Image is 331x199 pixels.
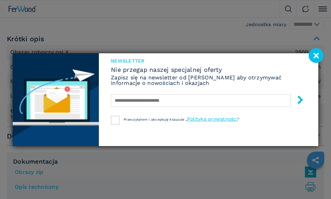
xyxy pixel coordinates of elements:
button: submit-button [289,93,305,109]
a: Polityka prywatności [187,116,238,122]
span: ” [238,118,239,121]
span: Nie przegap naszej specjalnej oferty [111,67,306,73]
img: Newsletter image [13,53,99,146]
h6: Zapisz się na newsletter od [PERSON_NAME] aby otrzymywać informacje o nowościach i okazjach [111,75,306,86]
span: Newsletter [111,58,306,63]
span: Przeczytałem i akceptuję klauzule „ [124,118,187,121]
